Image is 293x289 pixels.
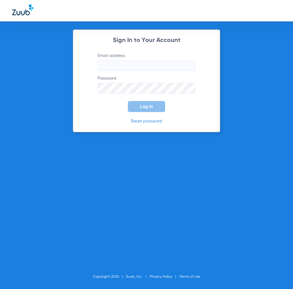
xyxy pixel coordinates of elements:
[128,101,165,112] button: Log In
[150,275,172,279] a: Privacy Policy
[140,104,153,109] span: Log In
[98,83,195,93] input: Password
[88,37,205,43] h2: Sign In to Your Account
[98,60,195,71] input: Email address
[12,5,33,15] img: Zuub Logo
[93,274,126,280] li: Copyright 2025
[98,53,195,71] label: Email address
[131,119,162,123] a: Reset password
[262,260,293,289] iframe: Chat Widget
[179,275,200,279] a: Terms of Use
[126,274,150,280] li: Zuub, Inc.
[98,75,195,93] label: Password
